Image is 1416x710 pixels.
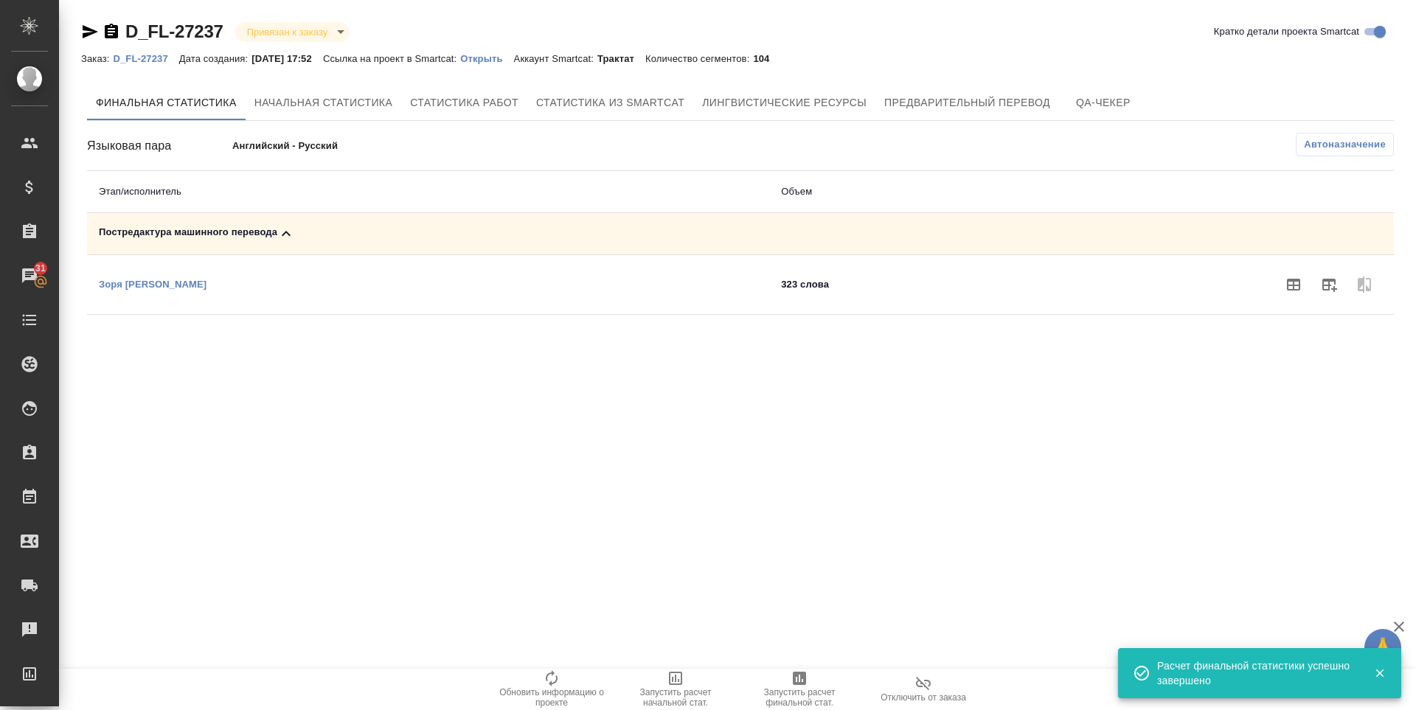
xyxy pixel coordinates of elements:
[460,52,513,64] a: Открыть
[622,687,729,708] span: Запустить расчет начальной стат.
[884,94,1050,112] span: Предварительный перевод
[514,53,597,64] p: Аккаунт Smartcat:
[81,53,113,64] p: Заказ:
[1157,658,1352,688] div: Расчет финальной статистики успешно завершено
[769,255,991,315] td: 323 слова
[81,23,99,41] button: Скопировать ссылку для ЯМессенджера
[1364,667,1395,680] button: Закрыть
[1304,137,1386,152] span: Автоназначение
[113,53,178,64] p: D_FL-27237
[235,22,350,42] div: Привязан к заказу
[99,279,206,290] a: Зоря [PERSON_NAME]
[737,669,861,710] button: Запустить расчет финальной стат.
[87,171,769,213] th: Этап/исполнитель
[179,53,251,64] p: Дата создания:
[753,53,780,64] p: 104
[1276,267,1311,302] span: Посмотреть статистику
[243,26,332,38] button: Привязан к заказу
[4,257,55,294] a: 31
[597,53,645,64] p: Трактат
[861,669,985,710] button: Отключить от заказа
[1068,94,1139,112] span: QA-чекер
[881,692,966,703] span: Отключить от заказа
[113,52,178,64] a: D_FL-27237
[702,94,867,112] span: Лингвистические ресурсы
[1347,267,1382,302] span: Нет исполнителей для сравнения
[499,687,605,708] span: Обновить информацию о проекте
[769,171,991,213] th: Объем
[251,53,323,64] p: [DATE] 17:52
[87,137,232,155] div: Языковая пара
[1370,632,1395,663] span: 🙏
[410,94,518,112] span: Статистика работ
[1364,629,1401,666] button: 🙏
[1296,133,1394,156] button: Автоназначение
[232,139,523,153] p: Английский - Русский
[99,225,757,243] div: Toggle Row Expanded
[490,669,614,710] button: Обновить информацию о проекте
[125,21,223,41] a: D_FL-27237
[323,53,460,64] p: Ссылка на проект в Smartcat:
[103,23,120,41] button: Скопировать ссылку
[645,53,753,64] p: Количество сегментов:
[460,53,513,64] p: Открыть
[1311,267,1347,302] span: Скопировать статистику в работу
[614,669,737,710] button: Запустить расчет начальной стат.
[536,94,684,112] span: Статистика из Smartcat
[27,261,55,276] span: 31
[746,687,853,708] span: Запустить расчет финальной стат.
[254,94,393,112] span: Начальная статистика
[96,94,237,112] span: Финальная статистика
[1214,24,1359,39] span: Кратко детали проекта Smartcat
